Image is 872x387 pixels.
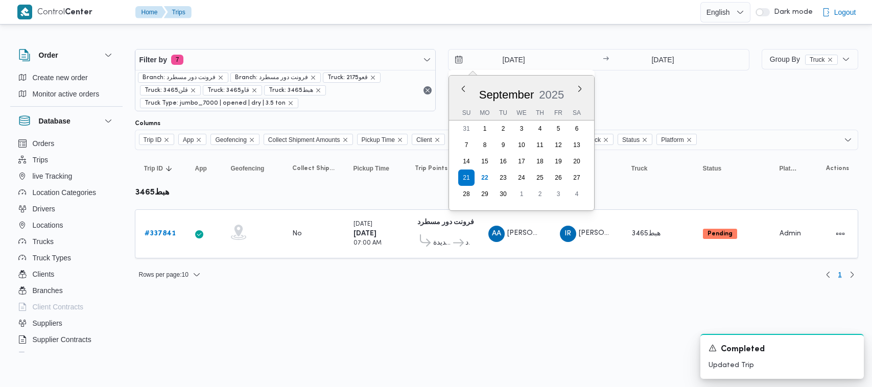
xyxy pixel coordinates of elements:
b: فرونت دور مسطرد [417,219,474,226]
div: day-4 [532,120,548,137]
div: We [513,106,530,120]
button: Group ByTruckremove selected entity [762,49,858,69]
span: Completed [721,344,765,356]
span: Collect Shipment Amounts [264,134,353,145]
span: Branch: فرونت دور مسطرد [143,73,216,82]
div: day-28 [458,186,475,202]
button: remove selected entity [310,75,316,81]
button: Platform [775,160,802,177]
span: Truck Types [33,252,71,264]
span: هبط3465 [631,230,661,237]
button: Remove Trip ID from selection in this group [163,137,170,143]
button: Trips [164,6,192,18]
button: Truck [627,160,689,177]
div: day-16 [495,153,511,170]
span: Pickup Time [353,164,389,173]
button: Home [135,6,166,18]
div: day-29 [477,186,493,202]
span: Platform [661,134,684,146]
button: Locations [14,217,119,233]
div: day-21 [458,170,475,186]
span: Collect Shipment Amounts [292,164,335,173]
span: Drivers [33,203,55,215]
span: Truck: هبط3465 [264,85,326,95]
span: Truck: قاو3465 [203,85,262,95]
button: live Tracking [14,168,119,184]
button: Suppliers [14,315,119,331]
span: Branch: فرونت دور مسطرد [235,73,308,82]
small: [DATE] [353,222,372,227]
span: Devices [33,350,58,362]
span: 7 active filters [171,55,183,65]
span: Geofencing [215,134,246,146]
button: Drivers [14,201,119,217]
span: AA [492,226,501,242]
div: day-9 [495,137,511,153]
div: day-31 [458,120,475,137]
span: Supplier Contracts [33,333,91,346]
button: Branches [14,282,119,299]
span: Pickup Time [357,134,408,145]
button: Trip IDSorted in descending order [140,160,181,177]
span: Truck [810,55,825,64]
input: Press the down key to open a popover containing a calendar. [612,50,714,70]
div: No [292,229,302,238]
button: Remove Geofencing from selection in this group [249,137,255,143]
button: Next month [576,85,584,93]
span: Pickup Time [362,134,395,146]
span: Truck: قلن3465 [145,86,188,95]
span: Branches [33,284,63,297]
button: Logout [818,2,860,22]
div: Database [10,135,123,356]
div: day-1 [477,120,493,137]
h3: Order [39,49,58,61]
div: Su [458,106,475,120]
div: day-23 [495,170,511,186]
button: Create new order [14,69,119,86]
button: Remove [421,84,434,96]
span: Orders [33,137,55,150]
img: X8yXhbKr1z7QwAAAABJRU5ErkJggg== [17,5,32,19]
button: Filter by7 active filters [135,50,436,70]
button: Remove Platform from selection in this group [686,137,692,143]
span: Filter by [139,54,167,66]
div: Th [532,106,548,120]
div: day-22 [477,170,493,186]
span: Branch: فرونت دور مسطرد [230,72,321,83]
div: day-2 [495,120,511,137]
span: App [178,134,206,145]
div: day-10 [513,137,530,153]
div: day-8 [477,137,493,153]
span: 1 [838,269,842,281]
div: day-3 [550,186,567,202]
button: Truck Types [14,250,119,266]
svg: Sorted in descending order [165,164,173,173]
div: Button. Open the month selector. September is currently selected. [479,88,535,102]
div: → [603,56,609,63]
button: remove selected entity [827,57,833,63]
span: Truck: 2175قعو [323,72,381,83]
div: day-15 [477,153,493,170]
span: Trip Points [415,164,447,173]
span: Client [412,134,445,145]
input: Press the down key to enter a popover containing a calendar. Press the escape key to close the po... [449,50,564,70]
div: Notification [709,343,856,356]
span: Actions [826,164,849,173]
span: live Tracking [33,170,73,182]
span: Client Contracts [33,301,84,313]
span: Branch: فرونت دور مسطرد [138,72,228,83]
span: Truck Type: jumbo_7000 | opened | dry | 3.5 ton [140,98,298,108]
span: قسم أول القاهرة الجديدة [433,237,452,249]
button: Pickup Time [349,160,400,177]
span: Logout [834,6,856,18]
span: Trip ID [139,134,175,145]
span: Admin [780,230,801,237]
span: Status [622,134,640,146]
span: Status [703,164,722,173]
button: Geofencing [227,160,278,177]
span: [PERSON_NAME][DATE] [PERSON_NAME] [579,230,720,236]
span: Truck [581,134,614,145]
div: Order [10,69,123,106]
div: day-12 [550,137,567,153]
button: Remove Collect Shipment Amounts from selection in this group [342,137,348,143]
